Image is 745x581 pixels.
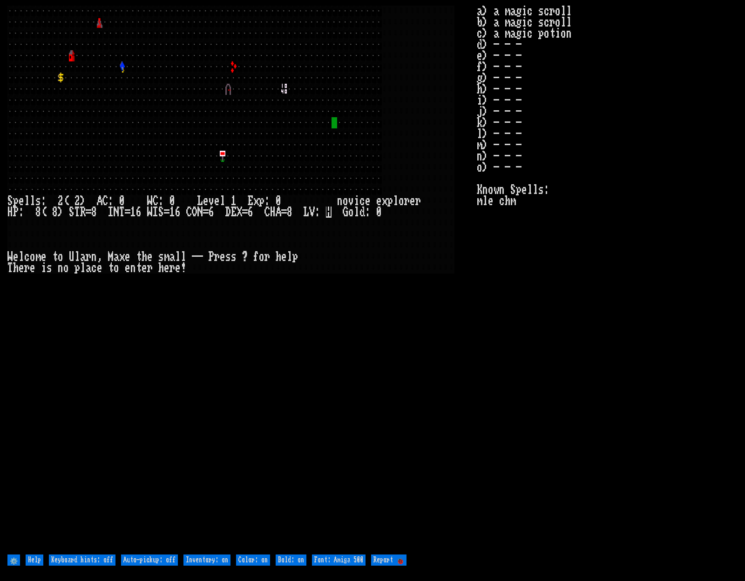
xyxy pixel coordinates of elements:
[164,262,169,274] div: e
[69,207,74,218] div: S
[86,262,91,274] div: a
[91,207,97,218] div: 8
[80,195,86,207] div: )
[130,207,136,218] div: 1
[136,207,142,218] div: 6
[114,262,119,274] div: o
[348,195,354,207] div: v
[30,262,35,274] div: e
[287,207,292,218] div: 8
[114,251,119,262] div: a
[281,251,287,262] div: e
[376,195,382,207] div: e
[287,251,292,262] div: l
[220,251,225,262] div: e
[41,195,47,207] div: :
[220,195,225,207] div: l
[169,195,175,207] div: 0
[343,195,348,207] div: o
[35,251,41,262] div: m
[264,207,270,218] div: C
[404,195,410,207] div: r
[387,195,393,207] div: p
[125,262,130,274] div: e
[248,195,253,207] div: E
[371,554,406,566] input: Report 🐞
[253,251,259,262] div: f
[181,262,186,274] div: !
[13,251,19,262] div: e
[52,207,58,218] div: 8
[214,251,220,262] div: r
[97,195,102,207] div: A
[477,6,738,552] stats: a) a magic scroll b) a magic scroll c) a magic potion d) - - - e) - - - f) - - - g) - - - h) - - ...
[237,207,242,218] div: X
[108,262,114,274] div: t
[169,207,175,218] div: 1
[209,207,214,218] div: 6
[86,207,91,218] div: =
[153,195,158,207] div: C
[354,207,359,218] div: l
[63,195,69,207] div: (
[80,251,86,262] div: a
[359,207,365,218] div: d
[13,262,19,274] div: h
[147,195,153,207] div: W
[147,262,153,274] div: r
[91,262,97,274] div: c
[264,251,270,262] div: r
[147,251,153,262] div: e
[158,262,164,274] div: h
[209,195,214,207] div: v
[203,195,209,207] div: e
[354,195,359,207] div: i
[382,195,387,207] div: x
[197,207,203,218] div: N
[183,554,230,566] input: Inventory: on
[58,251,63,262] div: o
[7,251,13,262] div: W
[74,195,80,207] div: 2
[175,207,181,218] div: 6
[315,207,320,218] div: :
[97,262,102,274] div: e
[86,251,91,262] div: r
[63,262,69,274] div: o
[169,262,175,274] div: r
[136,262,142,274] div: t
[24,251,30,262] div: c
[147,207,153,218] div: W
[169,251,175,262] div: a
[253,195,259,207] div: x
[231,251,237,262] div: s
[312,554,366,566] input: Font: Amiga 500
[119,251,125,262] div: x
[91,251,97,262] div: n
[80,207,86,218] div: R
[26,554,43,566] input: Help
[158,251,164,262] div: s
[225,207,231,218] div: D
[158,207,164,218] div: S
[326,207,332,218] mark: H
[142,262,147,274] div: e
[19,262,24,274] div: e
[125,207,130,218] div: =
[203,207,209,218] div: =
[214,195,220,207] div: e
[304,207,309,218] div: L
[136,251,142,262] div: t
[231,207,237,218] div: E
[114,207,119,218] div: N
[181,251,186,262] div: l
[24,195,30,207] div: l
[309,207,315,218] div: V
[276,207,281,218] div: A
[119,207,125,218] div: T
[108,207,114,218] div: I
[121,554,178,566] input: Auto-pickup: off
[142,251,147,262] div: h
[125,251,130,262] div: e
[13,207,19,218] div: P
